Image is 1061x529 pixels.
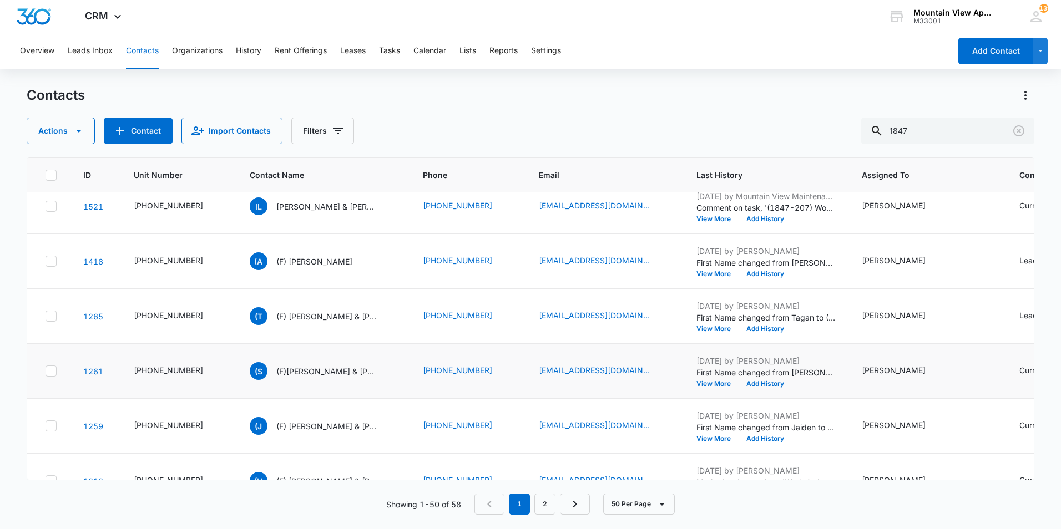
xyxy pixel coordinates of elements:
span: IL [250,197,267,215]
a: [PHONE_NUMBER] [423,364,492,376]
div: Email - tagansub24@gmail.com - Select to Edit Field [539,309,670,323]
div: Lead [1019,309,1038,321]
div: Assigned To - Makenna Berry - Select to Edit Field [862,364,946,378]
div: Email - andycassell36@gmail.com - Select to Edit Field [539,255,670,268]
div: Email - emailjaiden@yahoo.com - Select to Edit Field [539,419,670,433]
div: [PHONE_NUMBER] [134,309,203,321]
div: Contact Name - Ines Lazar & Mariel Castillo - Select to Edit Field [250,197,396,215]
div: Unit Number - 545-1847-301 - Select to Edit Field [134,309,223,323]
button: View More [696,271,739,277]
a: [EMAIL_ADDRESS][DOMAIN_NAME] [539,255,650,266]
button: Lists [459,33,476,69]
div: [PERSON_NAME] [862,474,926,486]
div: [PERSON_NAME] [862,200,926,211]
h1: Contacts [27,87,85,104]
p: First Name changed from Tagan to (F) Tagan. [696,312,835,323]
a: Navigate to contact details page for (F) Andrew Cassell [83,257,103,266]
p: Marked as Incomplete: 'Work Order ' ([DATE]). [696,476,835,488]
button: 50 Per Page [603,494,675,515]
a: [PHONE_NUMBER] [423,200,492,211]
div: Contact Type - Lead - Select to Edit Field [1019,255,1058,268]
div: Assigned To - Makenna Berry - Select to Edit Field [862,474,946,487]
button: Organizations [172,33,223,69]
div: notifications count [1039,4,1048,13]
span: Last History [696,169,819,181]
span: CRM [85,10,108,22]
div: Lead [1019,255,1038,266]
a: [PHONE_NUMBER] [423,255,492,266]
button: Leads Inbox [68,33,113,69]
button: View More [696,216,739,222]
nav: Pagination [474,494,590,515]
button: Add Contact [104,118,173,144]
div: Contact Name - (F) Jaiden Mendenhall & Braden Moore - Select to Edit Field [250,417,396,435]
span: Phone [423,169,496,181]
div: [PHONE_NUMBER] [134,474,203,486]
div: [PHONE_NUMBER] [134,419,203,431]
button: Rent Offerings [275,33,327,69]
div: Phone - (970) 888-2348 - Select to Edit Field [423,419,512,433]
div: Email - haleaaa70@icloud.com - Select to Edit Field [539,474,670,487]
div: account name [913,8,994,17]
a: Navigate to contact details page for (F) Halea Smith & Nash Rechkemmer [83,476,103,486]
button: Add Contact [958,38,1033,64]
button: Actions [27,118,95,144]
button: Leases [340,33,366,69]
span: 139 [1039,4,1048,13]
div: Assigned To - Makenna Berry - Select to Edit Field [862,200,946,213]
a: Page 2 [534,494,555,515]
div: [PHONE_NUMBER] [134,364,203,376]
div: Unit Number - 545-1847-207 - Select to Edit Field [134,200,223,213]
p: First Name changed from Jaiden to (F) Jaiden. [696,421,835,433]
p: [DATE] by [PERSON_NAME] [696,300,835,312]
div: Email - ineslazar@hotmail.com - Select to Edit Field [539,200,670,213]
a: [EMAIL_ADDRESS][DOMAIN_NAME] [539,309,650,321]
p: (F) [PERSON_NAME] & [PERSON_NAME] [PERSON_NAME] [276,475,376,487]
a: Navigate to contact details page for (F)Jazmine Salazar & Samantha Crus-Haswell [83,367,103,376]
p: [DATE] by [PERSON_NAME] [696,245,835,257]
span: Contact Name [250,169,380,181]
a: Navigate to contact details page for (F) Tagan Subia & Kayia Glover [83,312,103,321]
button: Reports [489,33,518,69]
p: Showing 1-50 of 58 [386,499,461,510]
div: [PERSON_NAME] [862,419,926,431]
button: Calendar [413,33,446,69]
span: Email [539,169,654,181]
a: Next Page [560,494,590,515]
button: Contacts [126,33,159,69]
p: [DATE] by Mountain View Maintenance [696,190,835,202]
p: [DATE] by [PERSON_NAME] [696,410,835,421]
span: (A [250,252,267,270]
span: (H [250,472,267,490]
button: Add History [739,325,792,332]
a: [PHONE_NUMBER] [423,474,492,486]
p: (F)[PERSON_NAME] & [PERSON_NAME][MEDICAL_DATA] [276,365,376,377]
div: account id [913,17,994,25]
div: Contact Name - (F) Andrew Cassell - Select to Edit Field [250,252,372,270]
a: [PHONE_NUMBER] [423,419,492,431]
div: [PERSON_NAME] [862,255,926,266]
div: [PHONE_NUMBER] [134,200,203,211]
input: Search Contacts [861,118,1034,144]
button: Filters [291,118,354,144]
div: Contact Name - (F) Halea Smith & Nash Rechkemmer - Select to Edit Field [250,472,396,490]
div: Phone - (970) 773-8538 - Select to Edit Field [423,200,512,213]
button: Settings [531,33,561,69]
button: Actions [1017,87,1034,104]
p: [PERSON_NAME] & [PERSON_NAME] [276,201,376,212]
button: Add History [739,216,792,222]
button: View More [696,380,739,387]
div: Unit Number - 545-1847-201 - Select to Edit Field [134,474,223,487]
button: Tasks [379,33,400,69]
div: Contact Type - Lead - Select to Edit Field [1019,309,1058,323]
div: Email - blessedmommyof96@gmail.com - Select to Edit Field [539,364,670,378]
p: [DATE] by [PERSON_NAME] [696,355,835,367]
button: View More [696,325,739,332]
button: View More [696,435,739,442]
span: Assigned To [862,169,977,181]
div: Phone - (970) 459-0553 - Select to Edit Field [423,474,512,487]
div: Phone - (970) 617-7150 - Select to Edit Field [423,364,512,378]
button: History [236,33,261,69]
div: [PHONE_NUMBER] [134,255,203,266]
span: ID [83,169,91,181]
